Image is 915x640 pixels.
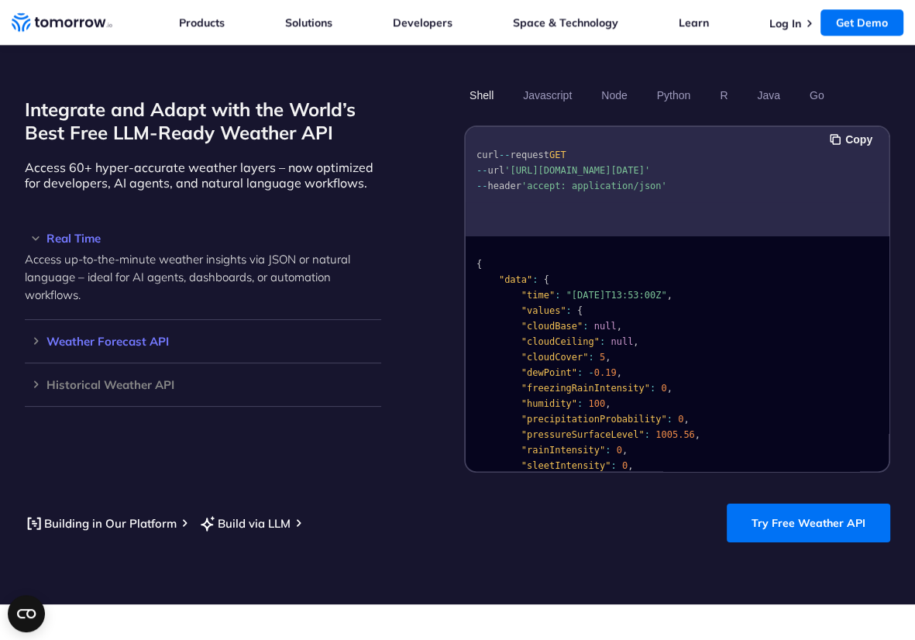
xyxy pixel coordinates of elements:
button: Open CMP widget [8,595,45,632]
span: -- [499,150,510,160]
span: : [577,398,583,409]
a: Build via LLM [198,514,291,533]
span: request [510,150,549,160]
span: "sleetIntensity" [521,460,611,471]
button: Go [804,82,830,108]
span: : [605,445,611,456]
span: null [611,336,633,347]
span: "cloudCover" [521,352,589,363]
a: Log In [769,16,801,30]
span: , [622,445,628,456]
span: header [487,181,521,191]
span: 0.19 [594,367,617,378]
span: , [667,383,672,394]
button: Copy [830,131,877,148]
a: Try Free Weather API [727,504,890,542]
a: Space & Technology [513,15,618,29]
span: : [577,367,583,378]
span: "values" [521,305,566,316]
a: Solutions [285,15,332,29]
span: -- [476,165,487,176]
span: , [695,429,700,440]
a: Products [179,15,225,29]
span: : [667,414,672,425]
span: , [633,336,638,347]
span: { [544,274,549,285]
a: Learn [679,15,709,29]
h3: Historical Weather API [25,379,381,391]
span: : [650,383,655,394]
a: Get Demo [820,9,903,36]
span: "precipitationProbability" [521,414,667,425]
span: '[URL][DOMAIN_NAME][DATE]' [504,165,650,176]
span: 1005.56 [655,429,695,440]
span: "time" [521,290,555,301]
span: { [577,305,583,316]
span: 0 [622,460,628,471]
p: Access 60+ hyper-accurate weather layers – now optimized for developers, AI agents, and natural l... [25,160,381,191]
button: Python [652,82,697,108]
a: Building in Our Platform [25,514,177,533]
span: "pressureSurfaceLevel" [521,429,645,440]
span: "humidity" [521,398,577,409]
button: Node [596,82,632,108]
span: "rainIntensity" [521,445,605,456]
span: "data" [499,274,532,285]
h2: Integrate and Adapt with the World’s Best Free LLM-Ready Weather API [25,98,381,144]
span: : [555,290,560,301]
span: , [683,414,689,425]
span: - [589,367,594,378]
span: : [566,305,572,316]
a: Home link [12,11,112,34]
span: "cloudBase" [521,321,583,332]
span: 100 [589,398,606,409]
span: : [583,321,588,332]
button: Java [752,82,786,108]
button: Shell [464,82,499,108]
a: Developers [393,15,452,29]
span: -- [476,181,487,191]
span: , [667,290,672,301]
span: , [605,398,611,409]
span: : [600,336,605,347]
h3: Weather Forecast API [25,335,381,347]
h3: Real Time [25,232,381,244]
span: url [487,165,504,176]
span: { [476,259,482,270]
span: curl [476,150,499,160]
span: , [617,321,622,332]
span: "freezingRainIntensity" [521,383,650,394]
span: , [605,352,611,363]
span: 0 [617,445,622,456]
span: 0 [661,383,666,394]
span: 'accept: application/json' [521,181,667,191]
span: 5 [600,352,605,363]
span: null [594,321,617,332]
span: : [611,460,616,471]
span: : [532,274,538,285]
span: "dewPoint" [521,367,577,378]
span: "cloudCeiling" [521,336,600,347]
button: R [714,82,733,108]
span: GET [549,150,566,160]
span: , [617,367,622,378]
p: Access up-to-the-minute weather insights via JSON or natural language – ideal for AI agents, dash... [25,250,381,304]
span: : [589,352,594,363]
span: : [645,429,650,440]
span: "[DATE]T13:53:00Z" [566,290,667,301]
button: Javascript [518,82,577,108]
span: , [628,460,633,471]
span: 0 [678,414,683,425]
